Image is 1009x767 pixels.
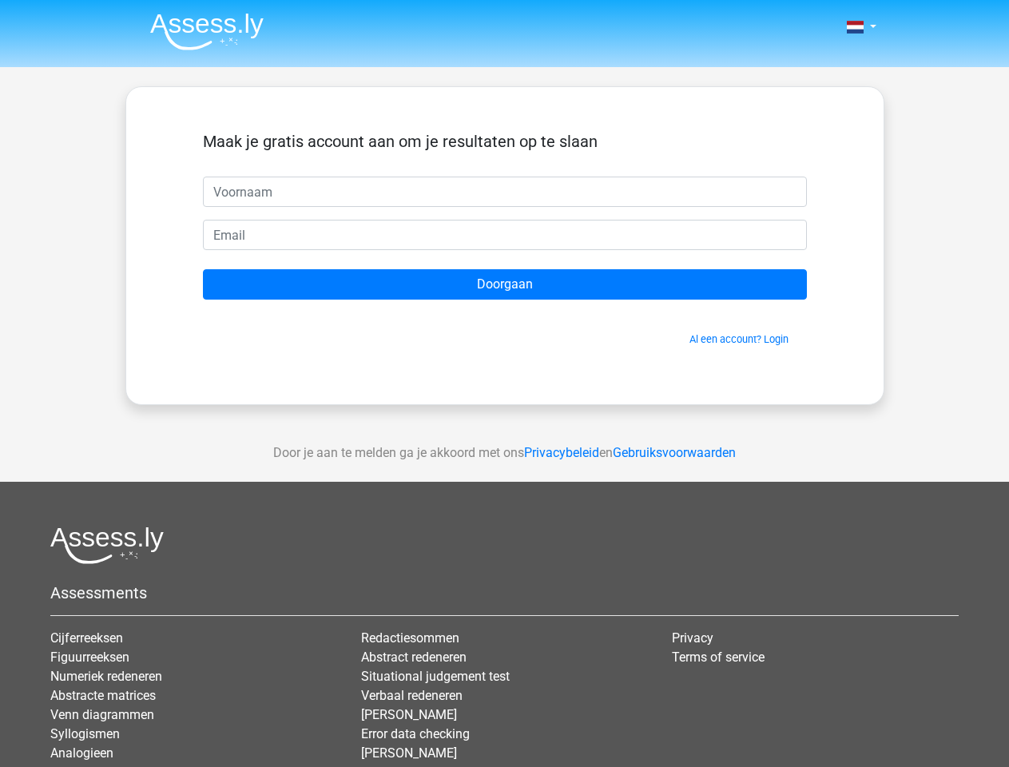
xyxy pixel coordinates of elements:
[613,445,736,460] a: Gebruiksvoorwaarden
[361,726,470,741] a: Error data checking
[50,688,156,703] a: Abstracte matrices
[203,132,807,151] h5: Maak je gratis account aan om je resultaten op te slaan
[50,726,120,741] a: Syllogismen
[50,527,164,564] img: Assessly logo
[50,630,123,646] a: Cijferreeksen
[361,669,510,684] a: Situational judgement test
[361,745,457,761] a: [PERSON_NAME]
[524,445,599,460] a: Privacybeleid
[203,269,807,300] input: Doorgaan
[50,745,113,761] a: Analogieen
[150,13,264,50] img: Assessly
[203,220,807,250] input: Email
[361,630,459,646] a: Redactiesommen
[672,630,713,646] a: Privacy
[50,669,162,684] a: Numeriek redeneren
[361,688,463,703] a: Verbaal redeneren
[361,650,467,665] a: Abstract redeneren
[203,177,807,207] input: Voornaam
[50,650,129,665] a: Figuurreeksen
[361,707,457,722] a: [PERSON_NAME]
[689,333,789,345] a: Al een account? Login
[50,707,154,722] a: Venn diagrammen
[50,583,959,602] h5: Assessments
[672,650,765,665] a: Terms of service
